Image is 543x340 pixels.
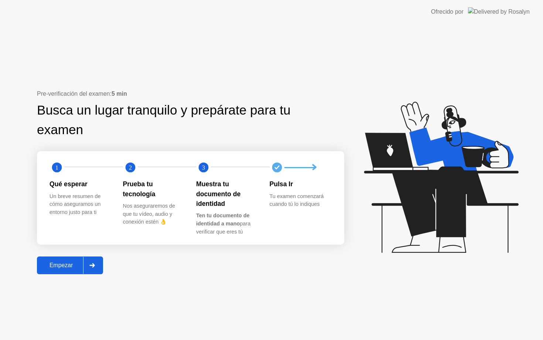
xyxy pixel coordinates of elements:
div: Muestra tu documento de identidad [196,179,258,208]
text: 1 [55,164,58,171]
b: 5 min [112,91,127,97]
div: Pre-verificación del examen: [37,89,344,98]
div: para verificar que eres tú [196,212,258,236]
div: Nos aseguraremos de que tu vídeo, audio y conexión estén 👌 [123,202,185,226]
div: Busca un lugar tranquilo y prepárate para tu examen [37,101,297,140]
div: Prueba tu tecnología [123,179,185,199]
text: 2 [129,164,132,171]
div: Empezar [39,262,83,269]
div: Qué esperar [49,179,111,189]
div: Ofrecido por [431,7,464,16]
img: Delivered by Rosalyn [468,7,530,16]
div: Un breve resumen de cómo aseguramos un entorno justo para ti [49,193,111,217]
button: Empezar [37,256,103,274]
div: Pulsa Ir [270,179,331,189]
text: 3 [202,164,205,171]
b: Ten tu documento de identidad a mano [196,212,249,227]
div: Tu examen comenzará cuando tú lo indiques [270,193,331,208]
